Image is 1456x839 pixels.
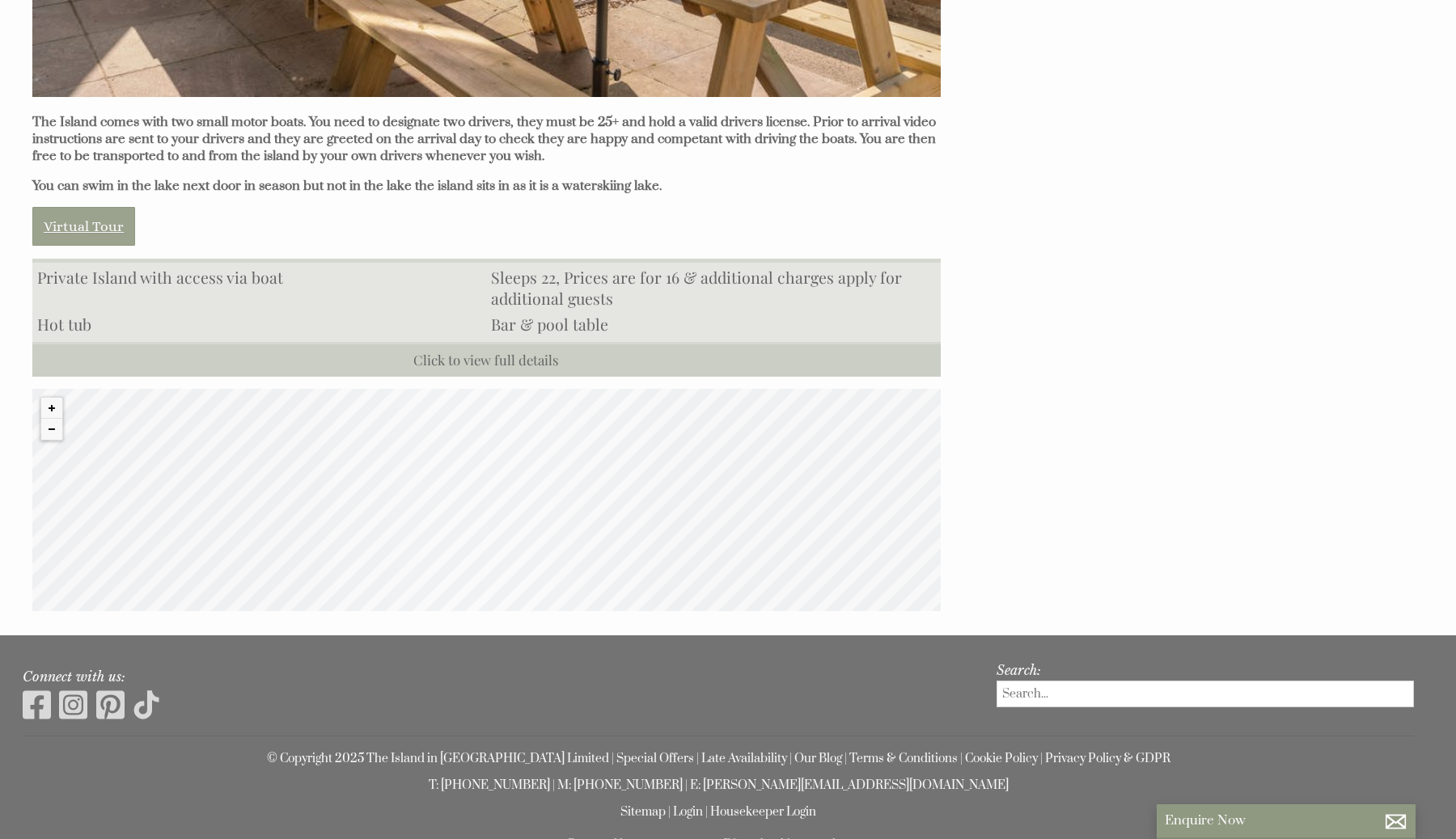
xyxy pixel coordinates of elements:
span: | [685,778,688,793]
h3: Search: [997,662,1414,678]
span: | [960,751,963,766]
a: Login [673,804,703,820]
strong: You can swim in the lake next door in season but not in the lake the island sits in as it is a wa... [32,178,662,195]
span: | [552,778,555,793]
a: Sitemap [620,804,666,820]
a: Click to view full details [32,342,941,377]
span: | [696,751,699,766]
input: Search... [997,681,1414,707]
span: | [844,751,847,766]
li: Sleeps 22, Prices are for 16 & additional charges apply for additional guests [486,264,940,311]
span: | [668,804,671,820]
span: | [612,751,614,766]
h3: Connect with us: [23,668,969,685]
a: M: [PHONE_NUMBER] [557,778,683,793]
a: Privacy Policy & GDPR [1045,751,1170,766]
a: © Copyright 2025 The Island in [GEOGRAPHIC_DATA] Limited [267,751,609,766]
a: Special Offers [616,751,694,766]
a: Virtual Tour [32,207,135,246]
button: Zoom in [41,398,62,419]
li: Bar & pool table [486,311,940,337]
li: Private Island with access via boat [32,264,486,290]
button: Zoom out [41,419,62,440]
span: | [1040,751,1043,766]
p: Enquire Now [1165,812,1407,829]
img: Pinterest [96,689,125,721]
a: Late Availability [701,751,787,766]
a: Terms & Conditions [849,751,958,766]
span: | [789,751,792,766]
a: Our Blog [794,751,842,766]
img: Facebook [23,689,51,721]
a: Housekeeper Login [710,804,816,820]
a: Cookie Policy [965,751,1038,766]
span: | [705,804,708,820]
img: Tiktok [133,689,161,721]
strong: The Island comes with two small motor boats. You need to designate two drivers, they must be 25+ ... [32,114,936,165]
a: E: [PERSON_NAME][EMAIL_ADDRESS][DOMAIN_NAME] [690,778,1009,793]
canvas: Map [32,389,941,611]
li: Hot tub [32,311,486,337]
img: Instagram [59,689,87,721]
a: T: [PHONE_NUMBER] [429,778,550,793]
